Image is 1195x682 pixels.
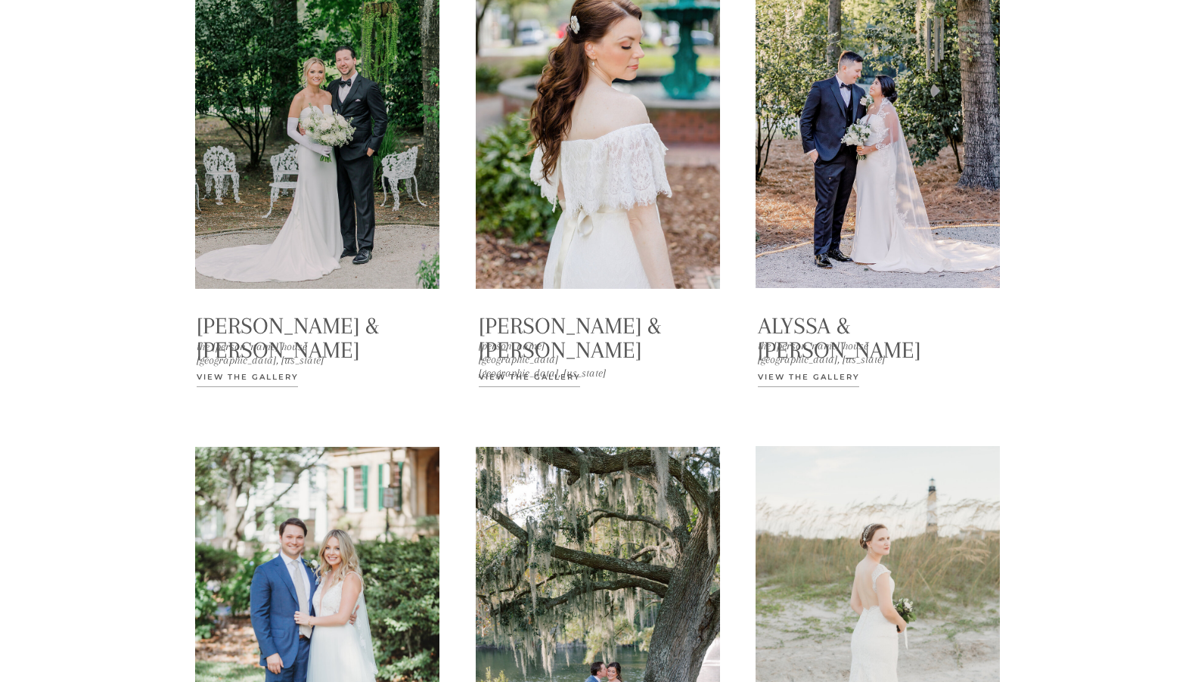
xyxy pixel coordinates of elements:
[758,314,1015,339] a: alyssa & [PERSON_NAME]
[197,339,330,352] a: the [PERSON_NAME] house[GEOGRAPHIC_DATA], [US_STATE]
[758,339,940,352] a: the [PERSON_NAME] house[GEOGRAPHIC_DATA], [US_STATE]
[758,370,918,395] a: View the Gallery
[197,339,330,352] h3: the [PERSON_NAME] house [GEOGRAPHIC_DATA], [US_STATE]
[197,314,454,339] a: [PERSON_NAME] & [PERSON_NAME]
[479,314,736,339] a: [PERSON_NAME] & [PERSON_NAME]
[479,339,612,352] a: [PERSON_NAME][GEOGRAPHIC_DATA][GEOGRAPHIC_DATA], [US_STATE]
[197,370,357,395] a: View the Gallery
[479,339,612,352] h3: [PERSON_NAME][GEOGRAPHIC_DATA] [GEOGRAPHIC_DATA], [US_STATE]
[758,339,940,352] h3: the [PERSON_NAME] house [GEOGRAPHIC_DATA], [US_STATE]
[479,370,639,395] a: View the Gallery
